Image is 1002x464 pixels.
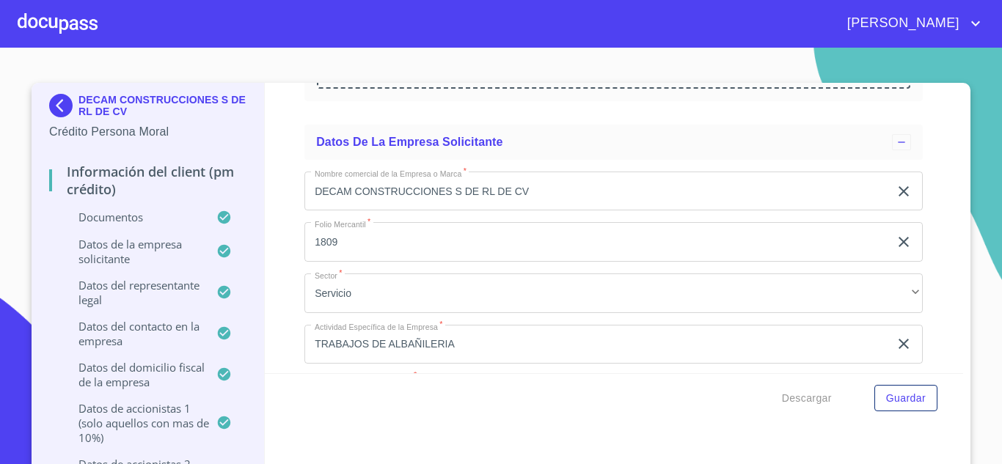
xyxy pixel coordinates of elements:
[836,12,984,35] button: account of current user
[895,233,913,251] button: clear input
[49,360,216,389] p: Datos del domicilio fiscal de la empresa
[49,319,216,348] p: Datos del contacto en la empresa
[49,123,246,141] p: Crédito Persona Moral
[49,237,216,266] p: Datos de la empresa solicitante
[304,273,923,313] div: Servicio
[874,385,937,412] button: Guardar
[49,163,246,198] p: Información del Client (PM crédito)
[886,389,926,408] span: Guardar
[49,210,216,224] p: Documentos
[895,183,913,200] button: clear input
[49,401,216,445] p: Datos de accionistas 1 (solo aquellos con mas de 10%)
[316,136,503,148] span: Datos de la empresa solicitante
[836,12,967,35] span: [PERSON_NAME]
[49,278,216,307] p: Datos del representante legal
[304,125,923,160] div: Datos de la empresa solicitante
[776,385,838,412] button: Descargar
[49,94,78,117] img: Docupass spot blue
[78,94,246,117] p: DECAM CONSTRUCCIONES S DE RL DE CV
[782,389,832,408] span: Descargar
[895,335,913,353] button: clear input
[49,94,246,123] div: DECAM CONSTRUCCIONES S DE RL DE CV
